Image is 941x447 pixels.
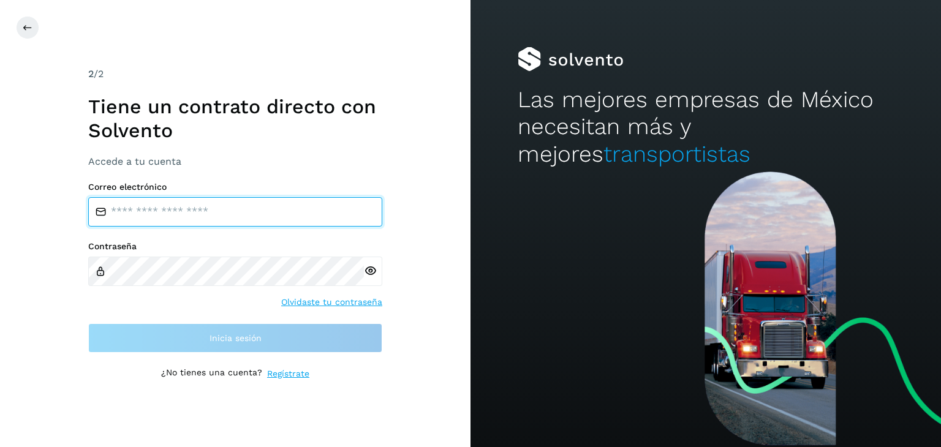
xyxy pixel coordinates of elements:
p: ¿No tienes una cuenta? [161,367,262,380]
h1: Tiene un contrato directo con Solvento [88,95,382,142]
span: transportistas [603,141,750,167]
div: /2 [88,67,382,81]
h3: Accede a tu cuenta [88,156,382,167]
a: Olvidaste tu contraseña [281,296,382,309]
span: Inicia sesión [210,334,262,342]
label: Correo electrónico [88,182,382,192]
span: 2 [88,68,94,80]
h2: Las mejores empresas de México necesitan más y mejores [518,86,894,168]
button: Inicia sesión [88,323,382,353]
label: Contraseña [88,241,382,252]
a: Regístrate [267,367,309,380]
